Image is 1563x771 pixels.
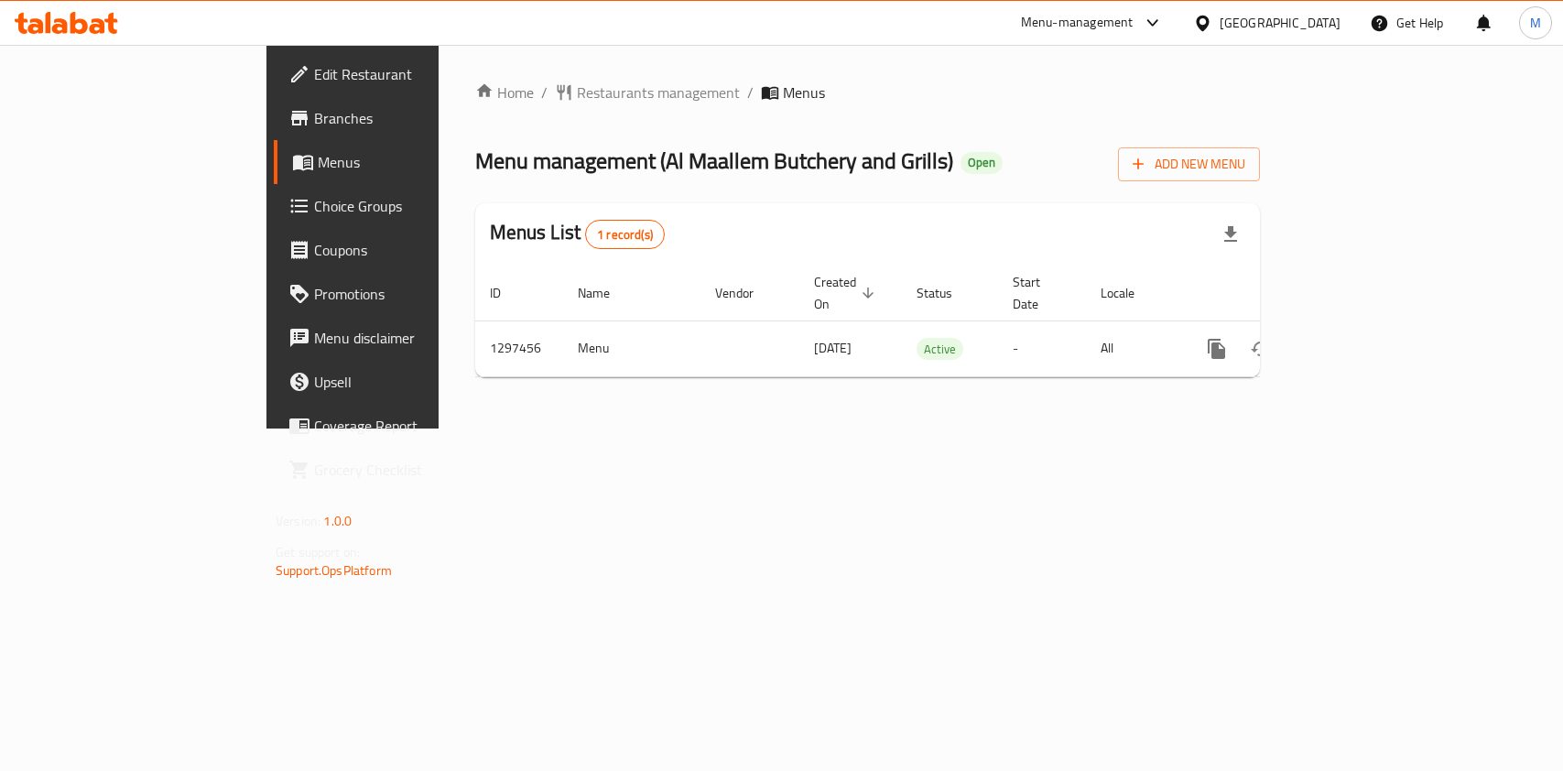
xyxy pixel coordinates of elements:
[314,459,513,481] span: Grocery Checklist
[1101,282,1158,304] span: Locale
[274,96,527,140] a: Branches
[1180,266,1385,321] th: Actions
[917,339,963,360] span: Active
[314,195,513,217] span: Choice Groups
[1133,153,1245,176] span: Add New Menu
[577,81,740,103] span: Restaurants management
[961,155,1003,170] span: Open
[814,271,880,315] span: Created On
[276,509,320,533] span: Version:
[274,52,527,96] a: Edit Restaurant
[490,219,665,249] h2: Menus List
[274,228,527,272] a: Coupons
[274,272,527,316] a: Promotions
[323,509,352,533] span: 1.0.0
[586,226,664,244] span: 1 record(s)
[1220,13,1340,33] div: [GEOGRAPHIC_DATA]
[274,184,527,228] a: Choice Groups
[274,316,527,360] a: Menu disclaimer
[747,81,754,103] li: /
[314,239,513,261] span: Coupons
[276,540,360,564] span: Get support on:
[314,107,513,129] span: Branches
[961,152,1003,174] div: Open
[475,266,1385,377] table: enhanced table
[1086,320,1180,376] td: All
[314,283,513,305] span: Promotions
[1021,12,1134,34] div: Menu-management
[274,404,527,448] a: Coverage Report
[998,320,1086,376] td: -
[814,336,852,360] span: [DATE]
[541,81,548,103] li: /
[274,140,527,184] a: Menus
[490,282,525,304] span: ID
[1195,327,1239,371] button: more
[314,63,513,85] span: Edit Restaurant
[563,320,700,376] td: Menu
[555,81,740,103] a: Restaurants management
[917,338,963,360] div: Active
[783,81,825,103] span: Menus
[274,448,527,492] a: Grocery Checklist
[715,282,777,304] span: Vendor
[578,282,634,304] span: Name
[1239,327,1283,371] button: Change Status
[1118,147,1260,181] button: Add New Menu
[314,415,513,437] span: Coverage Report
[475,140,953,181] span: Menu management ( Al Maallem Butchery and Grills )
[475,81,1260,103] nav: breadcrumb
[917,282,976,304] span: Status
[1530,13,1541,33] span: M
[274,360,527,404] a: Upsell
[1209,212,1253,256] div: Export file
[585,220,665,249] div: Total records count
[314,327,513,349] span: Menu disclaimer
[276,559,392,582] a: Support.OpsPlatform
[1013,271,1064,315] span: Start Date
[318,151,513,173] span: Menus
[314,371,513,393] span: Upsell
